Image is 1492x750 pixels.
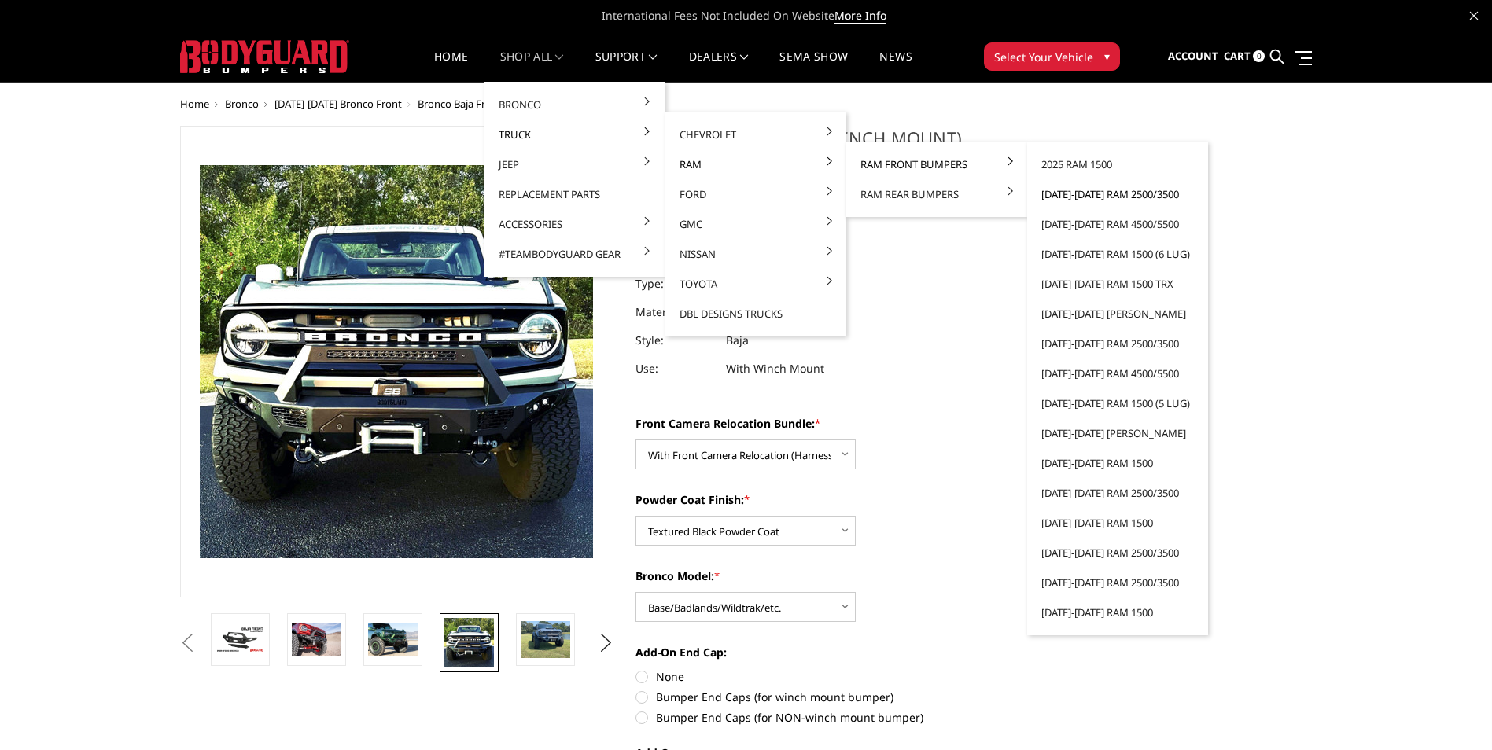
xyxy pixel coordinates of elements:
[434,51,468,82] a: Home
[879,51,912,82] a: News
[672,119,840,149] a: Chevrolet
[1224,35,1265,78] a: Cart 0
[689,51,749,82] a: Dealers
[1033,239,1202,269] a: [DATE]-[DATE] Ram 1500 (6 lug)
[594,631,617,655] button: Next
[853,149,1021,179] a: Ram Front Bumpers
[672,269,840,299] a: Toyota
[292,623,341,656] img: Bronco Baja Front (winch mount)
[1033,448,1202,478] a: [DATE]-[DATE] Ram 1500
[726,355,824,383] dd: With Winch Mount
[180,40,349,73] img: BODYGUARD BUMPERS
[500,51,564,82] a: shop all
[635,668,1070,685] label: None
[1033,299,1202,329] a: [DATE]-[DATE] [PERSON_NAME]
[180,97,209,111] a: Home
[595,51,658,82] a: Support
[216,626,265,653] img: Bodyguard Ford Bronco
[1033,358,1202,388] a: [DATE]-[DATE] Ram 4500/5500
[672,239,840,269] a: Nissan
[635,298,714,326] dt: Material:
[672,209,840,239] a: GMC
[491,179,659,209] a: Replacement Parts
[491,239,659,269] a: #TeamBodyguard Gear
[1224,49,1251,63] span: Cart
[834,8,886,24] a: More Info
[635,326,714,355] dt: Style:
[1033,149,1202,179] a: 2025 Ram 1500
[1033,209,1202,239] a: [DATE]-[DATE] Ram 4500/5500
[635,491,1070,508] label: Powder Coat Finish:
[672,179,840,209] a: Ford
[1168,49,1218,63] span: Account
[635,126,1070,161] h1: Bronco Baja Front (winch mount)
[994,49,1093,65] span: Select Your Vehicle
[368,623,418,656] img: Bronco Baja Front (winch mount)
[491,90,659,119] a: Bronco
[1033,568,1202,597] a: [DATE]-[DATE] Ram 2500/3500
[726,326,749,355] dd: Baja
[1033,478,1202,508] a: [DATE]-[DATE] Ram 2500/3500
[225,97,259,111] a: Bronco
[1033,597,1202,627] a: [DATE]-[DATE] Ram 1500
[635,415,1070,432] label: Front Camera Relocation Bundle:
[491,119,659,149] a: Truck
[444,618,494,667] img: Bronco Baja Front (winch mount)
[1413,675,1492,750] iframe: Chat Widget
[176,631,200,655] button: Previous
[635,689,1070,705] label: Bumper End Caps (for winch mount bumper)
[635,709,1070,726] label: Bumper End Caps (for NON-winch mount bumper)
[1033,179,1202,209] a: [DATE]-[DATE] Ram 2500/3500
[635,644,1070,660] label: Add-On End Cap:
[1168,35,1218,78] a: Account
[853,179,1021,209] a: Ram Rear Bumpers
[1033,329,1202,358] a: [DATE]-[DATE] Ram 2500/3500
[1033,418,1202,448] a: [DATE]-[DATE] [PERSON_NAME]
[1033,269,1202,299] a: [DATE]-[DATE] Ram 1500 TRX
[635,568,1070,584] label: Bronco Model:
[779,51,848,82] a: SEMA Show
[1033,508,1202,538] a: [DATE]-[DATE] Ram 1500
[418,97,573,111] span: Bronco Baja Front (winch mount)
[984,42,1120,71] button: Select Your Vehicle
[1033,388,1202,418] a: [DATE]-[DATE] Ram 1500 (5 lug)
[1033,538,1202,568] a: [DATE]-[DATE] Ram 2500/3500
[635,355,714,383] dt: Use:
[672,299,840,329] a: DBL Designs Trucks
[274,97,402,111] a: [DATE]-[DATE] Bronco Front
[491,209,659,239] a: Accessories
[672,149,840,179] a: Ram
[1104,48,1110,64] span: ▾
[180,126,614,597] a: Bodyguard Ford Bronco
[635,270,714,298] dt: Type:
[1253,50,1265,62] span: 0
[491,149,659,179] a: Jeep
[521,621,570,658] img: Bronco Baja Front (winch mount)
